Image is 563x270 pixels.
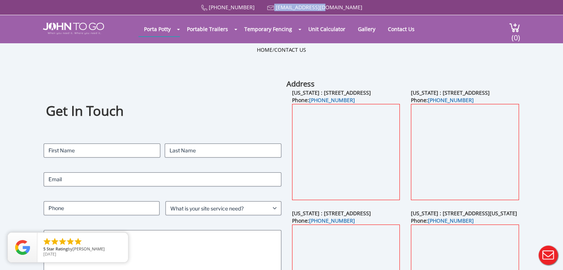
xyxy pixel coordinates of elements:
input: Last Name [165,144,281,158]
img: cart a [509,23,520,33]
li:  [50,237,59,246]
a: [PHONE_NUMBER] [209,4,255,11]
li:  [43,237,51,246]
b: [US_STATE] : [STREET_ADDRESS][US_STATE] [411,210,517,217]
span: [DATE] [43,251,56,257]
li:  [74,237,83,246]
span: by [43,247,122,252]
b: Phone: [292,217,355,224]
b: Phone: [411,97,474,104]
button: Live Chat [533,240,563,270]
a: Contact Us [274,46,306,53]
a: [EMAIL_ADDRESS][DOMAIN_NAME] [276,4,362,11]
b: Address [286,79,315,89]
b: [US_STATE] : [STREET_ADDRESS] [292,89,371,96]
input: Phone [44,201,160,215]
span: [PERSON_NAME] [73,246,105,252]
img: Mail [267,6,274,10]
a: [PHONE_NUMBER] [428,97,474,104]
a: Unit Calculator [303,22,351,36]
a: Portable Trailers [181,22,234,36]
h1: Get In Touch [46,102,279,120]
span: Star Rating [47,246,68,252]
span: 5 [43,246,46,252]
a: [PHONE_NUMBER] [309,97,355,104]
b: Phone: [411,217,474,224]
a: Gallery [352,22,381,36]
b: [US_STATE] : [STREET_ADDRESS] [292,210,371,217]
span: (0) [511,27,520,43]
a: [PHONE_NUMBER] [309,217,355,224]
img: Review Rating [15,240,30,255]
li:  [66,237,75,246]
a: Temporary Fencing [239,22,298,36]
a: Contact Us [382,22,420,36]
a: Home [257,46,272,53]
input: First Name [44,144,160,158]
b: Phone: [292,97,355,104]
b: [US_STATE] : [STREET_ADDRESS] [411,89,490,96]
input: Email [44,172,282,186]
ul: / [257,46,306,54]
img: JOHN to go [43,23,104,34]
li:  [58,237,67,246]
img: Call [201,5,207,11]
a: [PHONE_NUMBER] [428,217,474,224]
a: Porta Potty [138,22,176,36]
